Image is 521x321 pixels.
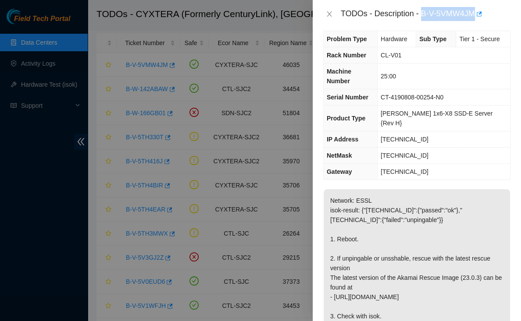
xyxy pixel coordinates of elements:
[381,110,492,127] span: [PERSON_NAME] 1x6-X8 SSD-E Server {Rev H}
[419,35,446,42] span: Sub Type
[327,152,352,159] span: NetMask
[381,136,428,143] span: [TECHNICAL_ID]
[381,35,407,42] span: Hardware
[341,7,510,21] div: TODOs - Description - B-V-5VMW4JM
[327,168,352,175] span: Gateway
[381,52,401,59] span: CL-V01
[326,11,333,18] span: close
[327,94,368,101] span: Serial Number
[327,52,366,59] span: Rack Number
[381,73,396,80] span: 25:00
[381,168,428,175] span: [TECHNICAL_ID]
[327,35,367,42] span: Problem Type
[381,152,428,159] span: [TECHNICAL_ID]
[381,94,443,101] span: CT-4190808-00254-N0
[327,115,365,122] span: Product Type
[459,35,500,42] span: Tier 1 - Secure
[327,68,351,85] span: Machine Number
[323,10,335,18] button: Close
[327,136,358,143] span: IP Address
